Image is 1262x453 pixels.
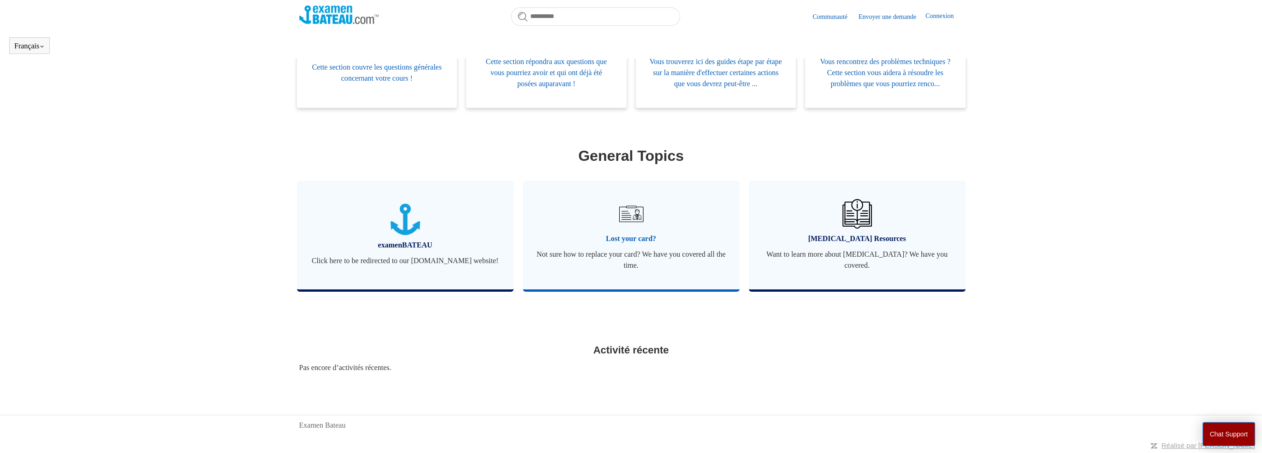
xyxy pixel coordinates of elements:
[636,18,796,108] a: Étape par étape Vous trouverez ici des guides étape par étape sur la manière d'effectuer certaine...
[511,7,680,26] input: Rechercher
[391,204,420,235] img: 01JTNN85WSQ5FQ6HNXPDSZ7SRA
[299,420,346,431] a: Examen Bateau
[842,199,872,229] img: 01JHREV2E6NG3DHE8VTG8QH796
[480,56,613,89] span: Cette section répondra aux questions que vous pourriez avoir et qui ont déjà été posées auparavant !
[14,42,45,50] button: Français
[1203,422,1256,446] button: Chat Support
[311,62,444,84] span: Cette section couvre les questions générales concernant votre cours !
[299,145,963,167] h1: General Topics
[859,12,925,22] a: Envoyer une demande
[812,12,856,22] a: Communauté
[311,240,500,251] span: examenBATEAU
[299,342,963,358] h2: Activité récente
[299,6,379,24] img: Page d’accueil du Centre d’aide Examen Bateau
[537,249,726,271] span: Not sure how to replace your card? We have you covered all the time.
[749,181,966,289] a: [MEDICAL_DATA] Resources Want to learn more about [MEDICAL_DATA]? We have you covered.
[297,181,514,289] a: examenBATEAU Click here to be redirected to our [DOMAIN_NAME] website!
[299,362,963,373] div: Pas encore d’activités récentes.
[819,56,952,89] span: Vous rencontrez des problèmes techniques ? Cette section vous aidera à résoudre les problèmes que...
[297,18,457,108] a: Général Cette section couvre les questions générales concernant votre cours !
[523,181,740,289] a: Lost your card? Not sure how to replace your card? We have you covered all the time.
[1161,441,1255,449] a: Réalisé par [PERSON_NAME]
[763,249,952,271] span: Want to learn more about [MEDICAL_DATA]? We have you covered.
[466,18,627,108] a: FAQ Cette section répondra aux questions que vous pourriez avoir et qui ont déjà été posées aupar...
[650,56,782,89] span: Vous trouverez ici des guides étape par étape sur la manière d'effectuer certaines actions que vo...
[805,18,966,108] a: Dépannage Vous rencontrez des problèmes techniques ? Cette section vous aidera à résoudre les pro...
[311,255,500,266] span: Click here to be redirected to our [DOMAIN_NAME] website!
[615,198,647,230] img: 01JRG6G4NA4NJ1BVG8MJM761YH
[537,233,726,244] span: Lost your card?
[763,233,952,244] span: [MEDICAL_DATA] Resources
[925,11,963,22] a: Connexion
